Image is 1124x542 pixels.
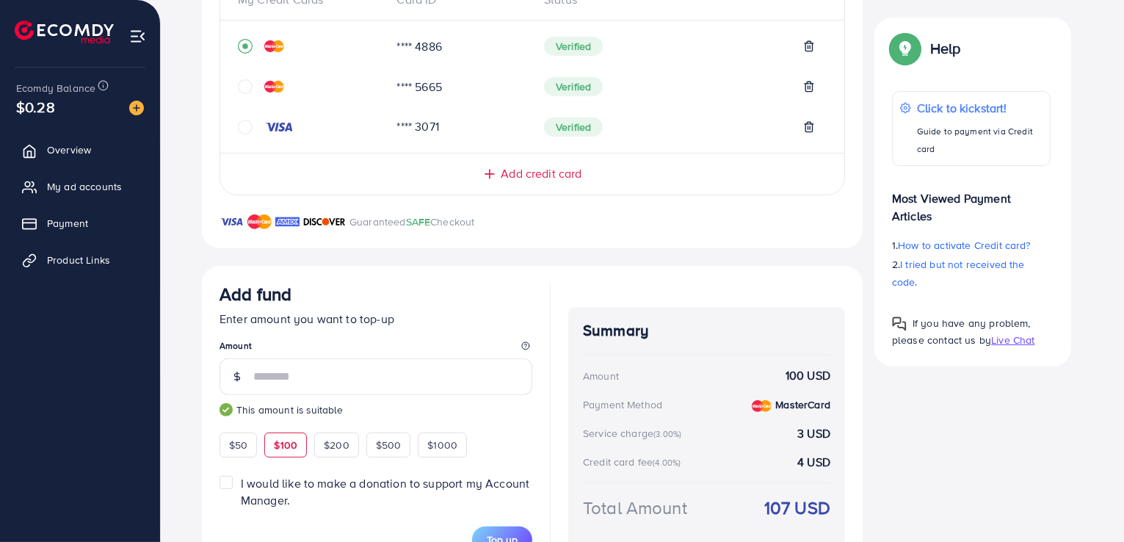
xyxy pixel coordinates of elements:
span: I would like to make a donation to support my Account Manager. [241,475,529,508]
p: Click to kickstart! [917,99,1043,117]
img: Popup guide [892,35,918,62]
span: $500 [376,438,402,452]
strong: 100 USD [786,367,830,384]
a: Overview [11,135,149,165]
img: guide [220,403,233,416]
span: Verified [544,37,603,56]
svg: record circle [238,39,253,54]
strong: MasterCard [775,397,830,412]
img: brand [303,213,346,231]
img: menu [129,28,146,45]
img: brand [247,213,272,231]
span: $50 [229,438,247,452]
span: $0.28 [16,96,55,118]
a: Product Links [11,245,149,275]
strong: 3 USD [797,425,830,442]
span: Live Chat [991,333,1034,347]
small: This amount is suitable [220,402,532,417]
img: brand [275,213,300,231]
img: credit [264,81,284,93]
h4: Summary [583,322,830,340]
span: Product Links [47,253,110,267]
legend: Amount [220,339,532,358]
h3: Add fund [220,283,291,305]
span: $200 [324,438,349,452]
p: 1. [892,236,1051,254]
strong: 107 USD [764,495,830,521]
svg: circle [238,120,253,134]
span: Payment [47,216,88,231]
span: $100 [274,438,297,452]
p: Guaranteed Checkout [349,213,475,231]
span: Verified [544,77,603,96]
strong: 4 USD [797,454,830,471]
img: credit [752,400,772,412]
div: Payment Method [583,397,662,412]
small: (3.00%) [653,428,681,440]
span: Add credit card [501,165,581,182]
img: brand [220,213,244,231]
img: credit [264,121,294,133]
div: Service charge [583,426,686,441]
p: Most Viewed Payment Articles [892,178,1051,225]
span: If you have any problem, please contact us by [892,316,1031,347]
img: image [129,101,144,115]
p: Guide to payment via Credit card [917,123,1043,158]
span: Verified [544,118,603,137]
p: 2. [892,256,1051,291]
div: Amount [583,369,619,383]
span: I tried but not received the code. [892,257,1025,289]
div: Credit card fee [583,455,686,469]
p: Enter amount you want to top-up [220,310,532,328]
a: My ad accounts [11,172,149,201]
iframe: Chat [1062,476,1113,531]
img: Popup guide [892,317,907,331]
small: (4.00%) [653,457,681,469]
span: Overview [47,142,91,157]
span: $1000 [427,438,457,452]
span: How to activate Credit card? [898,238,1030,253]
svg: circle [238,79,253,94]
div: Total Amount [583,495,687,521]
span: SAFE [406,214,431,229]
span: My ad accounts [47,179,122,194]
a: Payment [11,209,149,238]
img: credit [264,40,284,52]
p: Help [930,40,961,57]
img: logo [15,21,114,43]
span: Ecomdy Balance [16,81,95,95]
